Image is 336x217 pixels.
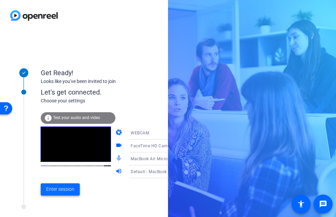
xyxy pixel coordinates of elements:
[41,68,176,78] div: Get Ready!
[46,186,74,193] span: Enter session
[115,155,124,163] mat-icon: mic_none
[115,142,124,150] mat-icon: videocam
[115,129,124,137] mat-icon: camera
[41,97,190,104] div: Choose your settings
[131,143,201,148] span: FaceTime HD Camera (5B00:3AA6)
[297,200,305,208] mat-icon: accessibility
[319,200,327,208] mat-icon: message
[131,131,149,135] span: WEBCAM
[41,78,176,85] div: Looks like you've been invited to join
[53,115,100,120] span: Test your audio and video
[131,169,211,174] span: Default - MacBook Air Speakers (Built-in)
[41,183,80,196] button: Enter session
[115,168,124,176] mat-icon: volume_up
[44,114,52,122] mat-icon: info
[41,87,190,97] div: Let's get connected.
[131,156,199,161] span: MacBook Air Microphone (Built-in)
